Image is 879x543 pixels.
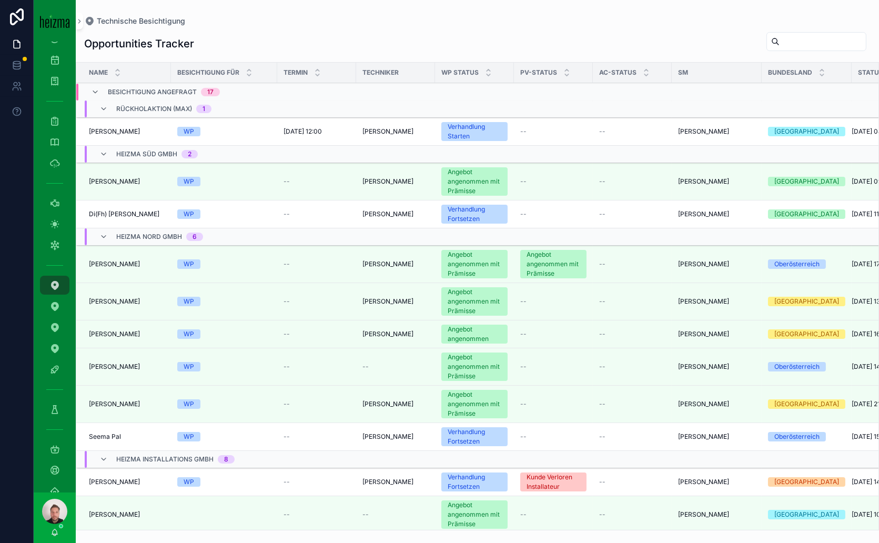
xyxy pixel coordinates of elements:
a: -- [599,330,665,338]
span: -- [362,363,369,371]
a: [PERSON_NAME] [678,433,755,441]
div: Kunde Verloren Installateur [527,472,580,491]
a: WP [177,399,271,409]
div: 6 [193,233,197,241]
span: Besichtigung für [177,68,239,77]
a: WP [177,259,271,269]
a: -- [520,433,587,441]
a: [PERSON_NAME] [89,330,165,338]
a: [GEOGRAPHIC_DATA] [768,510,845,519]
a: -- [284,297,350,306]
span: [PERSON_NAME] [362,177,413,186]
span: Technische Besichtigung [97,16,185,26]
span: [PERSON_NAME] [89,400,140,408]
a: -- [599,210,665,218]
a: Verhandlung Fortsetzen [441,427,508,446]
a: -- [520,400,587,408]
span: -- [520,297,527,306]
div: Verhandlung Starten [448,122,501,141]
a: [PERSON_NAME] [678,177,755,186]
span: -- [599,510,605,519]
span: [PERSON_NAME] [678,363,729,371]
div: Verhandlung Fortsetzen [448,472,501,491]
a: -- [599,400,665,408]
span: PV-Status [520,68,557,77]
span: -- [599,400,605,408]
a: [PERSON_NAME] [362,330,429,338]
a: -- [362,510,429,519]
span: [PERSON_NAME] [89,297,140,306]
a: [PERSON_NAME] [362,478,429,486]
span: -- [599,433,605,441]
div: WP [184,329,194,339]
div: scrollable content [34,42,76,492]
a: -- [599,363,665,371]
a: [PERSON_NAME] [89,177,165,186]
a: -- [599,127,665,136]
span: -- [599,210,605,218]
a: Oberösterreich [768,362,845,371]
span: [PERSON_NAME] [89,363,140,371]
a: -- [284,210,350,218]
span: [PERSON_NAME] [678,127,729,136]
span: Rückholaktion (Max) [116,105,192,114]
div: [GEOGRAPHIC_DATA] [774,127,839,136]
span: -- [284,433,290,441]
div: [GEOGRAPHIC_DATA] [774,209,839,219]
span: [PERSON_NAME] [362,260,413,268]
div: Angebot angenommen mit Prämisse [448,390,501,418]
a: [PERSON_NAME] [89,400,165,408]
div: WP [184,432,194,441]
a: Di(Fh) [PERSON_NAME] [89,210,165,218]
a: -- [520,210,587,218]
span: [PERSON_NAME] [678,478,729,486]
span: -- [284,510,290,519]
span: -- [520,400,527,408]
div: WP [184,259,194,269]
a: -- [599,478,665,486]
span: -- [284,260,290,268]
a: Oberösterreich [768,259,845,269]
span: -- [284,400,290,408]
span: [PERSON_NAME] [362,127,413,136]
a: [GEOGRAPHIC_DATA] [768,127,845,136]
a: -- [520,330,587,338]
a: Angebot angenommen mit Prämisse [441,500,508,529]
span: -- [520,510,527,519]
a: -- [284,330,350,338]
a: Angebot angenommen mit Prämisse [441,390,508,418]
a: Verhandlung Starten [441,122,508,141]
span: Di(Fh) [PERSON_NAME] [89,210,159,218]
a: Angebot angenommen mit Prämisse [520,250,587,278]
span: -- [284,363,290,371]
div: Angebot angenommen mit Prämisse [448,500,501,529]
a: Oberösterreich [768,432,845,441]
span: [PERSON_NAME] [89,177,140,186]
span: [PERSON_NAME] [678,297,729,306]
a: [PERSON_NAME] [678,260,755,268]
div: Oberösterreich [774,432,820,441]
span: -- [599,260,605,268]
div: WP [184,127,194,136]
span: -- [520,330,527,338]
span: Termin [284,68,308,77]
a: Seema Pal [89,433,165,441]
a: Technische Besichtigung [84,16,185,26]
a: [PERSON_NAME] [678,363,755,371]
span: Bundesland [768,68,812,77]
span: [PERSON_NAME] [362,297,413,306]
span: -- [599,177,605,186]
a: -- [599,260,665,268]
span: -- [599,297,605,306]
span: [PERSON_NAME] [678,260,729,268]
div: Angebot angenommen mit Prämisse [448,250,501,278]
span: [PERSON_NAME] [362,400,413,408]
div: Angebot angenommen mit Prämisse [448,353,501,381]
span: -- [599,478,605,486]
div: Verhandlung Fortsetzen [448,427,501,446]
div: Oberösterreich [774,259,820,269]
a: [PERSON_NAME] [678,510,755,519]
div: Oberösterreich [774,362,820,371]
span: [PERSON_NAME] [89,260,140,268]
span: [DATE] 12:00 [284,127,322,136]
